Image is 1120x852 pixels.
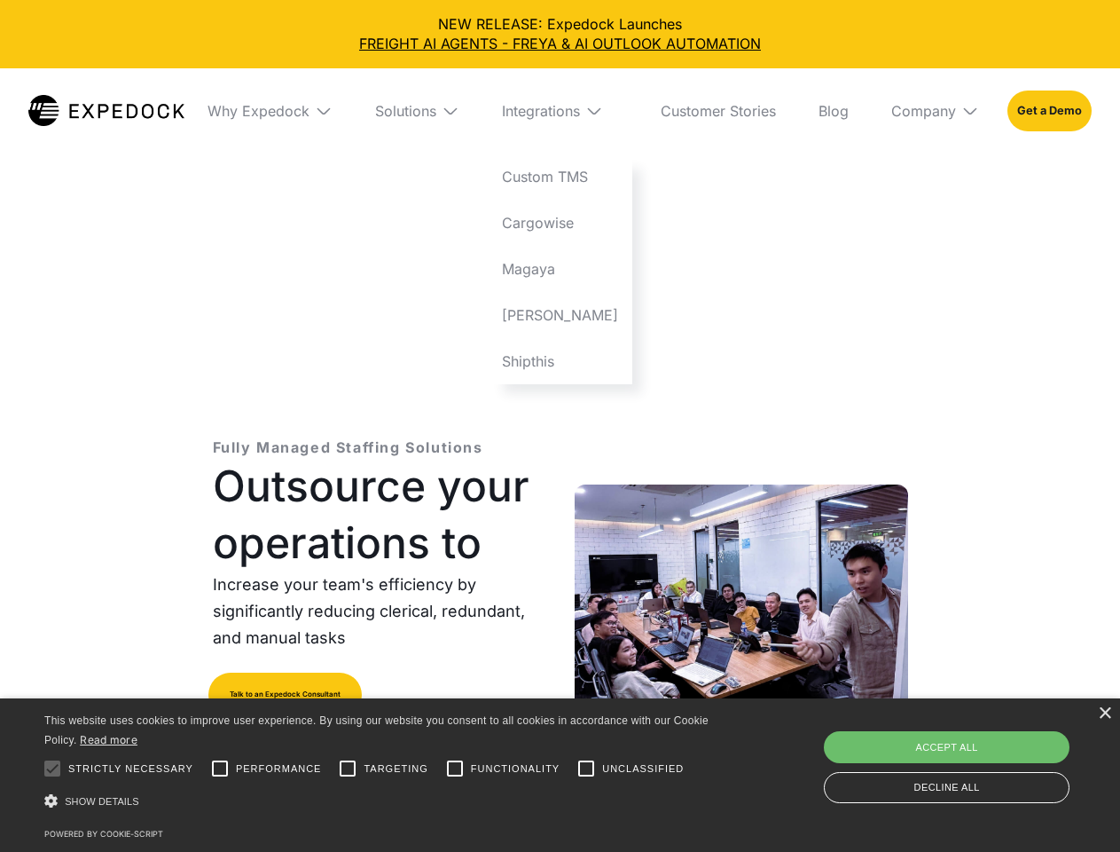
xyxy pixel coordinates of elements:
[502,102,580,120] div: Integrations
[1007,91,1092,131] a: Get a Demo
[213,458,546,572] h1: Outsource your operations to
[488,292,632,338] a: [PERSON_NAME]
[68,761,193,777] span: Strictly necessary
[877,68,993,154] div: Company
[804,68,863,154] a: Blog
[14,34,1106,53] a: FREIGHT AI AGENTS - FREYA & AI OUTLOOK AUTOMATION
[236,761,322,777] span: Performance
[825,660,1120,852] iframe: Chat Widget
[602,761,684,777] span: Unclassified
[488,246,632,292] a: Magaya
[44,829,163,839] a: Powered by cookie-script
[361,68,474,154] div: Solutions
[488,68,632,154] div: Integrations
[65,796,139,807] span: Show details
[14,14,1106,54] div: NEW RELEASE: Expedock Launches
[44,714,709,747] span: This website uses cookies to improve user experience. By using our website you consent to all coo...
[364,761,427,777] span: Targeting
[193,68,347,154] div: Why Expedock
[213,572,546,651] p: Increase your team's efficiency by significantly reducing clerical, redundant, and manual tasks
[213,437,483,458] p: Fully Managed Staffing Solutions
[44,789,715,814] div: Show details
[208,673,362,717] a: Talk to an Expedock Consultant
[646,68,790,154] a: Customer Stories
[375,102,436,120] div: Solutions
[488,200,632,246] a: Cargowise
[891,102,956,120] div: Company
[80,733,137,746] a: Read more
[488,154,632,384] nav: Integrations
[488,154,632,200] a: Custom TMS
[488,338,632,384] a: Shipthis
[208,102,309,120] div: Why Expedock
[471,761,560,777] span: Functionality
